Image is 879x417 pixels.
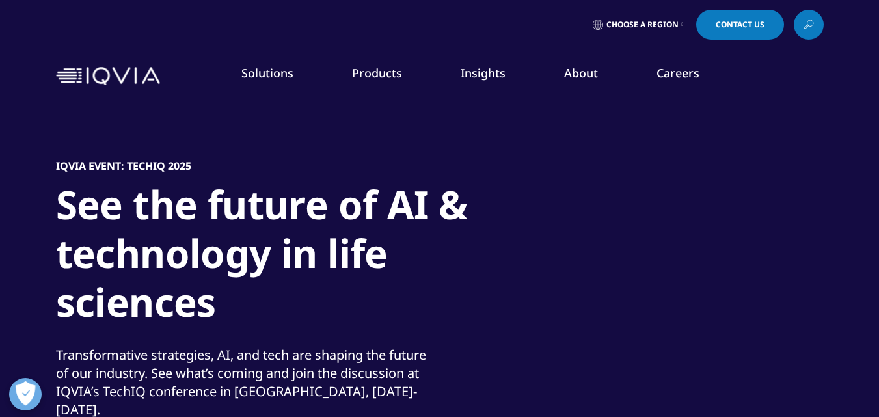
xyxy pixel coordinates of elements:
a: Careers [656,65,699,81]
a: Products [352,65,402,81]
h5: IQVIA Event: TechIQ 2025​ [56,159,191,172]
a: About [564,65,598,81]
span: Contact Us [716,21,764,29]
nav: Primary [165,46,824,107]
a: Contact Us [696,10,784,40]
a: Insights [461,65,506,81]
span: Choose a Region [606,20,679,30]
a: Solutions [241,65,293,81]
button: Otwórz Preferencje [9,378,42,410]
h1: See the future of AI & technology in life sciences​ [56,180,544,334]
